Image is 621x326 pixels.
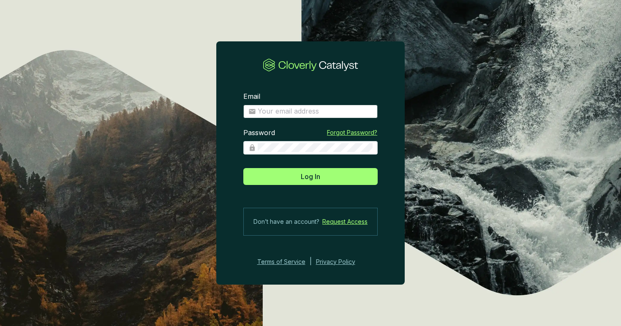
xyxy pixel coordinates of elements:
input: Email [258,107,373,116]
a: Request Access [322,217,368,227]
span: Log In [301,171,320,182]
label: Password [243,128,275,138]
button: Log In [243,168,378,185]
div: | [310,257,312,267]
a: Forgot Password? [327,128,377,137]
a: Terms of Service [255,257,305,267]
label: Email [243,92,260,101]
input: Password [258,143,373,152]
span: Don’t have an account? [253,217,319,227]
a: Privacy Policy [316,257,367,267]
